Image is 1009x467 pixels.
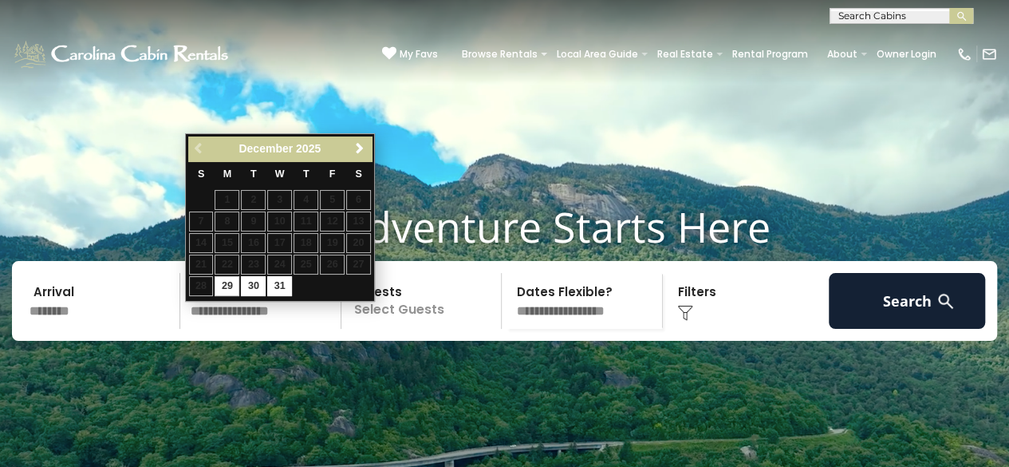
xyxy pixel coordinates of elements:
[275,168,285,180] span: Wednesday
[296,142,321,155] span: 2025
[724,43,816,65] a: Rental Program
[829,273,985,329] button: Search
[250,168,257,180] span: Tuesday
[238,142,293,155] span: December
[677,305,693,321] img: filter--v1.png
[215,276,239,296] a: 29
[303,168,309,180] span: Thursday
[819,43,865,65] a: About
[12,202,997,251] h1: Your Adventure Starts Here
[956,46,972,62] img: phone-regular-white.png
[400,47,438,61] span: My Favs
[353,142,366,155] span: Next
[267,276,292,296] a: 31
[549,43,646,65] a: Local Area Guide
[350,139,370,159] a: Next
[869,43,944,65] a: Owner Login
[12,38,233,70] img: White-1-1-2.png
[355,168,361,180] span: Saturday
[241,276,266,296] a: 30
[382,46,438,62] a: My Favs
[223,168,232,180] span: Monday
[329,168,336,180] span: Friday
[198,168,204,180] span: Sunday
[454,43,546,65] a: Browse Rentals
[346,273,502,329] p: Select Guests
[981,46,997,62] img: mail-regular-white.png
[649,43,721,65] a: Real Estate
[936,291,956,311] img: search-regular-white.png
